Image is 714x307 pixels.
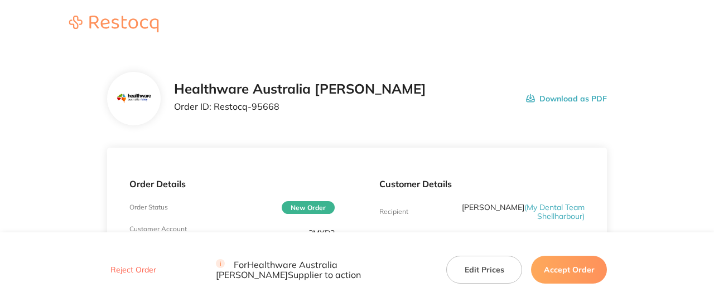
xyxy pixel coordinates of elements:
[129,203,168,211] p: Order Status
[524,202,585,221] span: ( My Dental Team Shellharbour )
[107,265,160,275] button: Reject Order
[58,16,170,34] a: Restocq logo
[282,201,335,214] span: New Order
[174,81,426,97] h2: Healthware Australia [PERSON_NAME]
[379,208,408,216] p: Recipient
[446,256,522,284] button: Edit Prices
[448,203,585,221] p: [PERSON_NAME]
[129,179,335,189] p: Order Details
[379,179,585,189] p: Customer Details
[115,81,152,117] img: Mjc2MnhocQ
[58,16,170,32] img: Restocq logo
[308,228,335,237] p: 2MYD2
[526,81,607,116] button: Download as PDF
[216,259,433,280] p: For Healthware Australia [PERSON_NAME] Supplier to action
[129,225,198,241] p: Customer Account Number
[531,256,607,284] button: Accept Order
[174,101,426,111] p: Order ID: Restocq- 95668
